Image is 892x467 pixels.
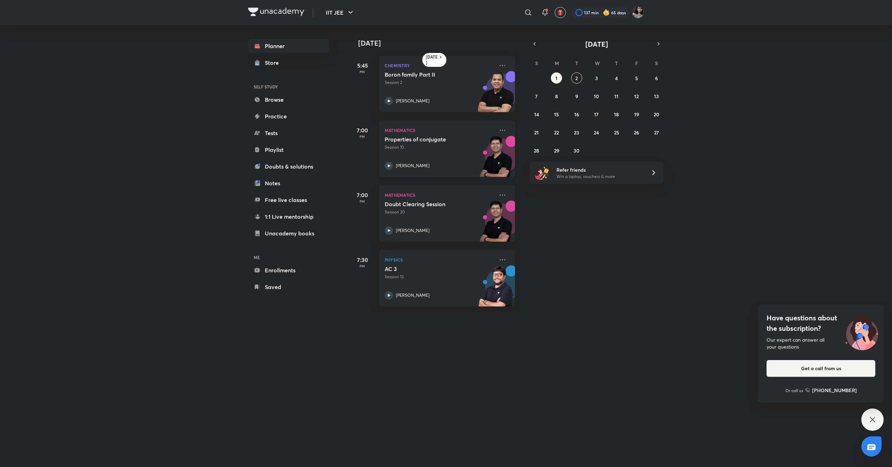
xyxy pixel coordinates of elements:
[554,129,559,136] abbr: September 22, 2025
[557,9,563,16] img: avatar
[812,387,857,394] h6: [PHONE_NUMBER]
[611,91,622,102] button: September 11, 2025
[591,109,602,120] button: September 17, 2025
[767,313,875,334] h4: Have questions about the subscription?
[385,126,494,134] p: Mathematics
[574,111,579,118] abbr: September 16, 2025
[632,7,644,18] img: Rakhi Sharma
[385,79,494,86] p: Session 2
[805,387,857,394] a: [PHONE_NUMBER]
[655,75,658,81] abbr: September 6, 2025
[539,39,654,49] button: [DATE]
[574,129,579,136] abbr: September 23, 2025
[248,8,304,18] a: Company Logo
[348,256,376,264] h5: 7:30
[248,39,329,53] a: Planner
[385,136,471,143] h5: Properties of conjugate
[248,81,329,93] h6: SELF STUDY
[358,39,522,47] h4: [DATE]
[531,145,542,156] button: September 28, 2025
[614,93,618,100] abbr: September 11, 2025
[594,93,599,100] abbr: September 10, 2025
[477,265,515,313] img: unacademy
[396,227,430,234] p: [PERSON_NAME]
[631,127,642,138] button: September 26, 2025
[534,147,539,154] abbr: September 28, 2025
[595,60,600,67] abbr: Wednesday
[554,147,559,154] abbr: September 29, 2025
[635,60,638,67] abbr: Friday
[651,91,662,102] button: September 13, 2025
[385,274,494,280] p: Session 13
[248,226,329,240] a: Unacademy books
[575,75,578,81] abbr: September 2, 2025
[348,264,376,268] p: PM
[615,60,618,67] abbr: Thursday
[385,71,471,78] h5: Boron family Part II
[551,72,562,84] button: September 1, 2025
[651,127,662,138] button: September 27, 2025
[535,60,538,67] abbr: Sunday
[840,313,884,350] img: ttu_illustration_new.svg
[571,145,582,156] button: September 30, 2025
[348,134,376,139] p: PM
[477,71,515,119] img: unacademy
[348,126,376,134] h5: 7:00
[591,127,602,138] button: September 24, 2025
[385,265,471,272] h5: AC 3
[322,6,359,20] button: IIT JEE
[614,111,619,118] abbr: September 18, 2025
[348,70,376,74] p: PM
[248,56,329,70] a: Store
[265,59,283,67] div: Store
[551,145,562,156] button: September 29, 2025
[571,72,582,84] button: September 2, 2025
[615,75,618,81] abbr: September 4, 2025
[591,91,602,102] button: September 10, 2025
[591,72,602,84] button: September 3, 2025
[575,60,578,67] abbr: Tuesday
[248,280,329,294] a: Saved
[767,336,875,350] div: Our expert can answer all your questions
[635,75,638,81] abbr: September 5, 2025
[555,60,559,67] abbr: Monday
[554,111,559,118] abbr: September 15, 2025
[594,111,599,118] abbr: September 17, 2025
[385,256,494,264] p: Physics
[555,75,557,81] abbr: September 1, 2025
[477,136,515,184] img: unacademy
[385,209,494,215] p: Session 20
[551,109,562,120] button: September 15, 2025
[571,91,582,102] button: September 9, 2025
[396,292,430,298] p: [PERSON_NAME]
[531,91,542,102] button: September 7, 2025
[531,109,542,120] button: September 14, 2025
[611,109,622,120] button: September 18, 2025
[654,93,659,100] abbr: September 13, 2025
[396,98,430,104] p: [PERSON_NAME]
[385,61,494,70] p: Chemistry
[651,72,662,84] button: September 6, 2025
[248,159,329,173] a: Doubts & solutions
[631,72,642,84] button: September 5, 2025
[614,129,619,136] abbr: September 25, 2025
[551,91,562,102] button: September 8, 2025
[248,251,329,263] h6: ME
[555,7,566,18] button: avatar
[631,91,642,102] button: September 12, 2025
[785,387,803,394] p: Or call us
[535,166,549,180] img: referral
[385,191,494,199] p: Mathematics
[534,111,539,118] abbr: September 14, 2025
[531,127,542,138] button: September 21, 2025
[611,72,622,84] button: September 4, 2025
[655,60,658,67] abbr: Saturday
[611,127,622,138] button: September 25, 2025
[555,93,558,100] abbr: September 8, 2025
[248,93,329,107] a: Browse
[385,201,471,208] h5: Doubt Clearing Session
[767,360,875,377] button: Get a call from us
[654,111,659,118] abbr: September 20, 2025
[556,166,642,173] h6: Refer friends
[603,9,610,16] img: streak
